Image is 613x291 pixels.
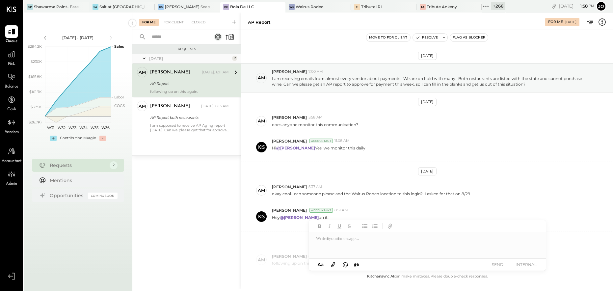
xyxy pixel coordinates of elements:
[6,39,18,44] span: Queue
[258,257,265,263] div: AM
[60,136,96,141] div: Contribution Margin
[31,59,42,64] text: $230K
[50,136,57,141] div: +
[258,118,265,124] div: AM
[150,80,227,87] div: AP Report
[150,103,190,110] div: [PERSON_NAME]
[427,4,457,10] div: Tribute Ankeny
[335,222,344,230] button: Underline
[0,48,23,67] a: P&L
[559,3,594,9] div: [DATE]
[99,4,145,10] div: Salt at [GEOGRAPHIC_DATA]
[0,93,23,113] a: Cash
[150,114,227,121] div: AP Report both restaurants
[34,4,79,10] div: Shawarma Point- Fareground
[47,125,54,130] text: W31
[272,207,307,213] span: [PERSON_NAME]
[309,139,333,143] div: Accountant
[308,69,323,74] span: 7:00 AM
[321,261,324,268] span: a
[0,25,23,44] a: Queue
[413,34,440,41] button: Resolve
[596,1,606,12] button: Jo
[93,4,98,10] div: Sa
[139,19,159,26] div: For Me
[28,74,42,79] text: $165.8K
[27,4,33,10] div: SP
[139,103,146,109] div: AM
[450,34,488,41] button: Flag as Blocker
[50,35,106,40] div: [DATE] - [DATE]
[160,19,187,26] div: For Client
[158,4,164,10] div: GS
[114,95,124,99] text: Labor
[386,222,394,230] button: Add URL
[258,75,265,81] div: AM
[50,162,106,169] div: Requests
[0,168,23,187] a: Admin
[289,4,295,10] div: WR
[309,208,333,213] div: Accountant
[258,187,265,194] div: AM
[149,56,230,61] div: [DATE]
[50,177,114,184] div: Mentions
[136,47,238,51] div: Requests
[272,138,307,144] span: [PERSON_NAME]
[272,115,307,120] span: [PERSON_NAME]
[31,105,42,109] text: $37.5K
[27,120,42,124] text: ($26.7K)
[334,208,348,213] span: 8:51 AM
[5,84,18,90] span: Balance
[308,184,322,190] span: 5:37 AM
[0,71,23,90] a: Balance
[2,158,22,164] span: Accountant
[315,222,324,230] button: Bold
[165,4,210,10] div: [PERSON_NAME] Seaport
[28,44,42,49] text: $294.2K
[272,69,307,74] span: [PERSON_NAME]
[272,76,591,87] p: I am receiving emails from almost every vendor about payments. We are on hold with many. Both res...
[114,103,125,108] text: COGS
[308,115,323,120] span: 5:58 AM
[5,129,19,135] span: Vendors
[50,192,85,199] div: Opportunities
[272,253,307,259] span: [PERSON_NAME]
[418,167,437,175] div: [DATE]
[420,4,426,10] div: TA
[139,69,146,75] div: AM
[513,260,539,269] button: INTERNAL
[485,260,511,269] button: SEND
[345,222,354,230] button: Strikethrough
[79,125,88,130] text: W34
[354,4,360,10] div: TI
[0,145,23,164] a: Accountant
[110,161,118,169] div: 2
[276,145,315,150] strong: @[PERSON_NAME]
[223,4,229,10] div: BD
[99,136,106,141] div: -
[150,69,190,76] div: [PERSON_NAME]
[418,52,437,60] div: [DATE]
[370,222,379,230] button: Ordered List
[418,98,437,106] div: [DATE]
[272,184,307,190] span: [PERSON_NAME]
[366,34,410,41] button: Move to for client
[114,44,124,49] text: Sales
[315,261,326,268] button: Aa
[8,61,15,67] span: P&L
[91,125,98,130] text: W35
[272,191,470,197] p: okay cool. can someone please add the Walrus Rodeo location to this login? I asked for that on 8/29
[272,215,329,226] p: Hey on it!
[29,90,42,94] text: $101.7K
[272,122,358,127] p: does anyone monitor this communication?
[354,261,359,268] span: @
[325,222,334,230] button: Italic
[360,222,369,230] button: Unordered List
[201,104,229,109] div: [DATE], 6:13 AM
[88,193,118,199] div: Coming Soon
[248,19,271,25] div: AP Report
[202,70,229,75] div: [DATE], 6:11 AM
[280,215,319,220] strong: @[PERSON_NAME]
[491,2,505,10] div: + 266
[101,125,109,130] text: W36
